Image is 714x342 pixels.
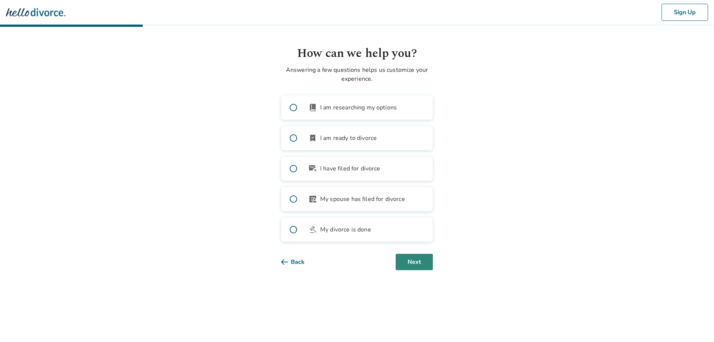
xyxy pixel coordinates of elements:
[308,195,317,204] span: article_person
[320,103,397,112] span: I am researching my options
[320,134,377,143] span: I am ready to divorce
[308,134,317,143] span: bookmark_check
[320,164,380,173] span: I have filed for divorce
[6,5,65,20] img: Hello Divorce Logo
[281,254,316,270] button: Back
[396,254,433,270] button: Next
[320,225,371,234] span: My divorce is done
[662,4,708,21] button: Sign Up
[308,225,317,234] span: gavel
[308,103,317,112] span: book_2
[677,306,714,342] iframe: Chat Widget
[281,65,433,83] p: Answering a few questions helps us customize your experience.
[308,164,317,173] span: outgoing_mail
[281,45,433,63] h1: How can we help you?
[320,195,405,204] span: My spouse has filed for divorce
